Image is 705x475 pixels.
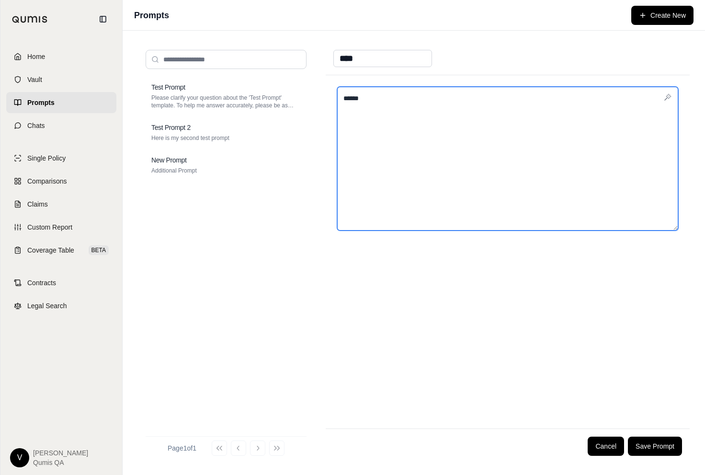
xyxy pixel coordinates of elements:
a: Vault [6,69,116,90]
button: Save Prompt [628,437,682,456]
span: Custom Report [27,222,72,232]
h3: Test Prompt 2 [151,123,191,132]
div: V [10,448,29,467]
span: BETA [89,245,109,255]
button: Collapse sidebar [95,12,111,27]
a: Legal Search [6,295,116,316]
p: Additional Prompt [151,167,301,174]
span: Coverage Table [27,245,74,255]
a: Claims [6,194,116,215]
span: Comparisons [27,176,67,186]
span: Claims [27,199,48,209]
a: Prompts [6,92,116,113]
p: Here is my second test prompt [151,134,301,142]
a: Custom Report [6,217,116,238]
div: Page 1 of 1 [168,443,196,453]
button: Cancel [588,437,624,456]
a: Chats [6,115,116,136]
span: Qumis QA [33,458,88,467]
h1: Prompts [134,9,169,22]
h3: New Prompt [151,155,187,165]
span: Legal Search [27,301,67,311]
h3: Test Prompt [151,82,185,92]
p: Please clarify your question about the 'Test Prompt' template. To help me answer accurately, plea... [151,94,301,109]
button: Create New [631,6,694,25]
a: Contracts [6,272,116,293]
a: Comparisons [6,171,116,192]
a: Single Policy [6,148,116,169]
span: Home [27,52,45,61]
span: Prompts [27,98,55,107]
a: Coverage TableBETA [6,240,116,261]
span: [PERSON_NAME] [33,448,88,458]
span: Chats [27,121,45,130]
img: Qumis Logo [12,16,48,23]
span: Contracts [27,278,56,288]
span: Single Policy [27,153,66,163]
a: Home [6,46,116,67]
button: Improve content with AI [661,91,674,104]
span: Vault [27,75,42,84]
